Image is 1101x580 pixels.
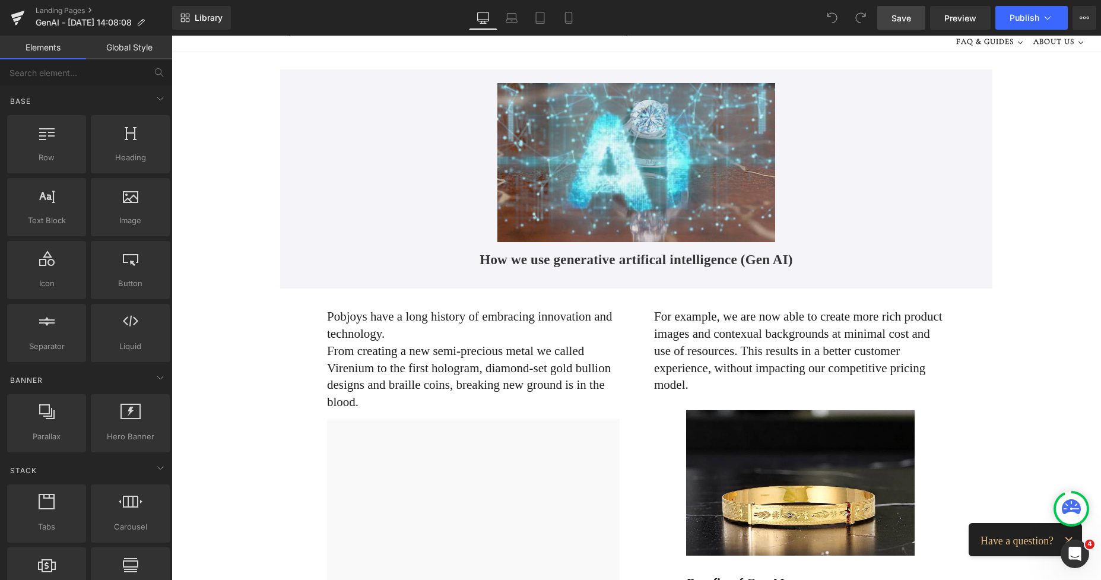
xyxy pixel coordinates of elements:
iframe: Intercom live chat [1061,540,1089,568]
a: FAQ & GUIDES [780,1,857,11]
span: 4 [1085,540,1094,549]
span: Hero Banner [94,430,166,443]
a: Desktop [469,6,497,30]
span: Icon [11,277,83,290]
span: Separator [11,340,83,353]
img: How we use AI to improve our customers journey at Pobjoy Diamonds [515,375,743,520]
span: Library [195,12,223,23]
span: Liquid [94,340,166,353]
a: Global Style [86,36,172,59]
span: Image [94,214,166,227]
a: Tablet [526,6,554,30]
span: Stack [9,465,38,476]
span: Text Block [11,214,83,227]
span: Parallax [11,430,83,443]
span: Publish [1010,13,1039,23]
span: FAQ & GUIDES [785,1,842,11]
p: For example, we are now able to create more rich product images and contexual backgrounds at mini... [483,272,775,358]
img: How we use AI to improve our customers journey at Pobjoy Diamonds [326,47,604,207]
span: Tabs [11,521,83,533]
button: More [1073,6,1096,30]
p: Pobjoys have a long history of embracing innovation and technology. [156,272,448,307]
h1: How we use generative artifical intelligence (Gen AI) [118,216,812,233]
a: Preview [930,6,991,30]
span: Preview [944,12,976,24]
span: Banner [9,375,44,386]
span: Row [11,151,83,164]
p: Benefits of Gen AI [515,539,775,556]
a: Landing Pages [36,6,172,15]
a: Laptop [497,6,526,30]
span: GenAI - [DATE] 14:08:08 [36,18,132,27]
span: Base [9,96,32,107]
a: ABOUT US [857,1,918,11]
button: Undo [820,6,844,30]
span: Button [94,277,166,290]
a: Mobile [554,6,583,30]
span: Heading [94,151,166,164]
button: Redo [849,6,872,30]
button: Publish [995,6,1068,30]
p: From creating a new semi-precious metal we called Virenium to the first hologram, diamond-set gol... [156,307,448,376]
span: Carousel [94,521,166,533]
span: Save [891,12,911,24]
span: ABOUT US [862,1,903,11]
a: New Library [172,6,231,30]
